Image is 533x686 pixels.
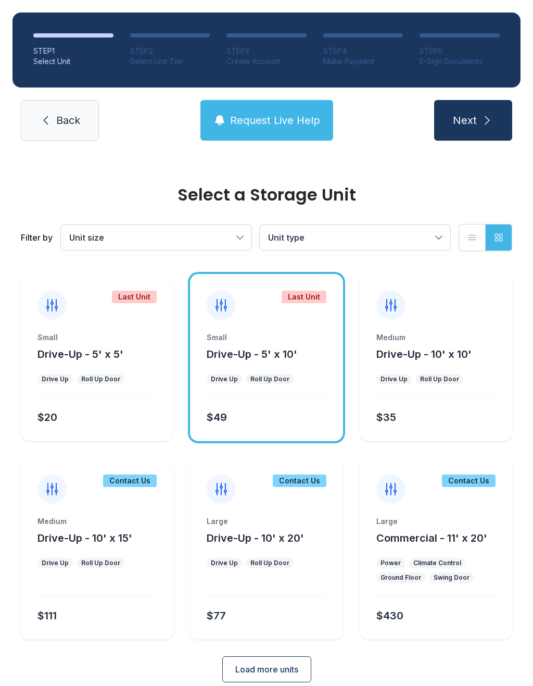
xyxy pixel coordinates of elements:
[61,225,251,250] button: Unit size
[103,475,157,487] div: Contact Us
[37,516,157,527] div: Medium
[413,559,461,567] div: Climate Control
[207,532,304,544] span: Drive-Up - 10' x 20'
[442,475,496,487] div: Contact Us
[226,56,307,67] div: Create Account
[376,531,487,545] button: Commercial - 11' x 20'
[207,608,226,623] div: $77
[112,291,157,303] div: Last Unit
[37,608,57,623] div: $111
[323,46,403,56] div: STEP 4
[273,475,326,487] div: Contact Us
[282,291,326,303] div: Last Unit
[81,559,120,567] div: Roll Up Door
[37,347,123,361] button: Drive-Up - 5' x 5'
[226,46,307,56] div: STEP 3
[376,332,496,343] div: Medium
[235,663,298,676] span: Load more units
[130,56,210,67] div: Select Unit Tier
[376,532,487,544] span: Commercial - 11' x 20'
[37,531,132,545] button: Drive-Up - 10' x 15'
[380,559,401,567] div: Power
[21,231,53,244] div: Filter by
[420,375,459,383] div: Roll Up Door
[37,410,57,425] div: $20
[21,186,512,203] div: Select a Storage Unit
[260,225,450,250] button: Unit type
[207,531,304,545] button: Drive-Up - 10' x 20'
[323,56,403,67] div: Make Payment
[376,608,403,623] div: $430
[376,410,396,425] div: $35
[420,46,500,56] div: STEP 5
[42,375,69,383] div: Drive Up
[42,559,69,567] div: Drive Up
[81,375,120,383] div: Roll Up Door
[207,516,326,527] div: Large
[376,348,472,360] span: Drive-Up - 10' x 10'
[37,348,123,360] span: Drive-Up - 5' x 5'
[207,347,297,361] button: Drive-Up - 5' x 10'
[268,232,304,243] span: Unit type
[453,113,477,128] span: Next
[56,113,80,128] span: Back
[250,375,289,383] div: Roll Up Door
[380,375,408,383] div: Drive Up
[207,348,297,360] span: Drive-Up - 5' x 10'
[420,56,500,67] div: E-Sign Documents
[230,113,320,128] span: Request Live Help
[380,573,421,582] div: Ground Floor
[376,516,496,527] div: Large
[130,46,210,56] div: STEP 2
[250,559,289,567] div: Roll Up Door
[434,573,469,582] div: Swing Door
[37,332,157,343] div: Small
[207,410,227,425] div: $49
[37,532,132,544] span: Drive-Up - 10' x 15'
[69,232,104,243] span: Unit size
[376,347,472,361] button: Drive-Up - 10' x 10'
[33,56,113,67] div: Select Unit
[33,46,113,56] div: STEP 1
[207,332,326,343] div: Small
[211,559,238,567] div: Drive Up
[211,375,238,383] div: Drive Up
